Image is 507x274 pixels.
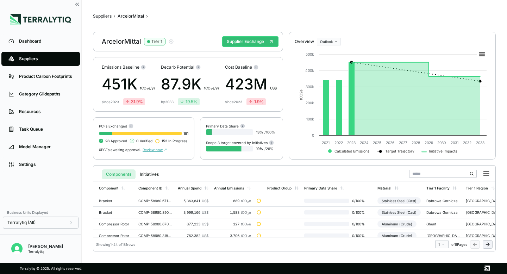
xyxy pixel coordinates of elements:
button: Components [102,169,136,179]
div: 451K [102,73,155,95]
text: Calculated Emissions [334,149,369,153]
sub: 2 [247,212,249,215]
button: Outlook [317,38,341,45]
span: In Progress [162,139,187,143]
div: 31.9 % [125,99,143,105]
text: 500k [306,52,314,56]
text: 2025 [373,141,381,145]
div: COMP-58980.670154896408102 [138,222,172,226]
div: 423M [225,73,277,95]
div: Resources [19,109,73,114]
button: 1 [435,241,449,248]
div: 877,233 [178,222,208,226]
div: Dabrowa Gornicza [426,210,460,214]
div: 3,999,166 [178,210,208,214]
div: Aluminum (Crude) [377,220,417,228]
span: of 8 Pages [451,242,467,247]
button: Initiatives [136,169,163,179]
div: COMP-58980.890351254869576 [138,210,172,214]
span: / 100 % [264,130,275,134]
div: Ghent [426,222,460,226]
button: Suppliers [93,13,112,19]
div: Scope 3 target covered by Initiatives [206,140,274,145]
text: 2030 [437,141,446,145]
div: [GEOGRAPHIC_DATA] [426,233,460,238]
span: 19 % [256,147,263,151]
span: tCO e [241,222,251,226]
div: Primary Data Share [206,123,245,129]
div: Annual Emissions [214,186,244,190]
div: Dashboard [19,38,73,44]
div: Decarb Potential [161,64,219,70]
span: tCO e [241,199,251,203]
div: Tier 1 [151,39,162,44]
img: Riley Dean [11,243,23,254]
span: Outlook [320,39,333,44]
span: tCO e [241,233,251,238]
div: Bracket [99,199,133,203]
div: Annual Spend [178,186,201,190]
text: 2032 [463,141,471,145]
div: 689 [214,199,251,203]
div: Cost Baseline [225,64,277,70]
div: since 2023 [102,100,119,104]
div: Showing 1 - 24 of 181 rows [96,242,135,247]
div: ArcelorMittal [118,13,144,19]
text: 2028 [412,141,420,145]
div: Stainless Steel (Cast) [377,209,421,216]
div: Terralytiq [28,249,63,254]
div: Component ID [138,186,162,190]
div: Model Manager [19,144,73,150]
div: Emissions Baseline [102,64,155,70]
text: 2027 [399,141,407,145]
img: Logo [10,14,71,25]
div: COMP-58980.318329504481059 [138,233,172,238]
div: 1,583 [214,210,251,214]
div: ArcelorMittal [102,37,174,46]
div: Component [99,186,118,190]
span: tCO e [241,210,251,214]
div: 127 [214,222,251,226]
span: t CO e/yr [140,86,155,90]
div: 87.9K [161,73,219,95]
span: 0 / 100 % [349,199,372,203]
div: [GEOGRAPHIC_DATA] [466,210,500,214]
sub: 2 [247,235,249,238]
span: US$ [202,222,208,226]
div: Tier 1 Region [466,186,488,190]
div: 1.9 % [249,99,264,105]
text: 2023 [347,141,356,145]
span: US$ [202,233,208,238]
div: [GEOGRAPHIC_DATA] [466,199,500,203]
sub: 2 [247,200,249,204]
text: 400k [305,68,314,73]
div: Aluminum (Crude) [377,232,417,239]
span: › [114,13,115,19]
div: Compressor Rotor [99,233,133,238]
div: PCFs Exchanged [99,123,188,129]
span: 13 % [256,130,263,134]
div: Overview [295,39,314,44]
div: [PERSON_NAME] [28,244,63,249]
span: 181 [183,131,188,136]
span: 0 / 100 % [349,233,372,238]
div: 762,382 [178,233,208,238]
sub: 2 [146,88,148,91]
text: Target Trajectory [385,149,414,154]
span: Verified [136,139,152,143]
div: Product Carbon Footprints [19,74,73,79]
text: 2021 [322,141,330,145]
div: 1 [438,242,445,247]
div: Suppliers [19,56,73,62]
span: Review now [143,148,167,152]
span: t CO e/yr [204,86,219,90]
div: Compressor Rotor [99,222,133,226]
span: Terralytiq (All) [7,220,36,225]
div: [GEOGRAPHIC_DATA] [466,233,500,238]
div: Material [377,186,392,190]
span: 0 / 100 % [349,210,372,214]
span: › [146,13,148,19]
div: 19.5 % [180,99,198,105]
span: US$ [270,86,277,90]
span: US$ [202,210,208,214]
